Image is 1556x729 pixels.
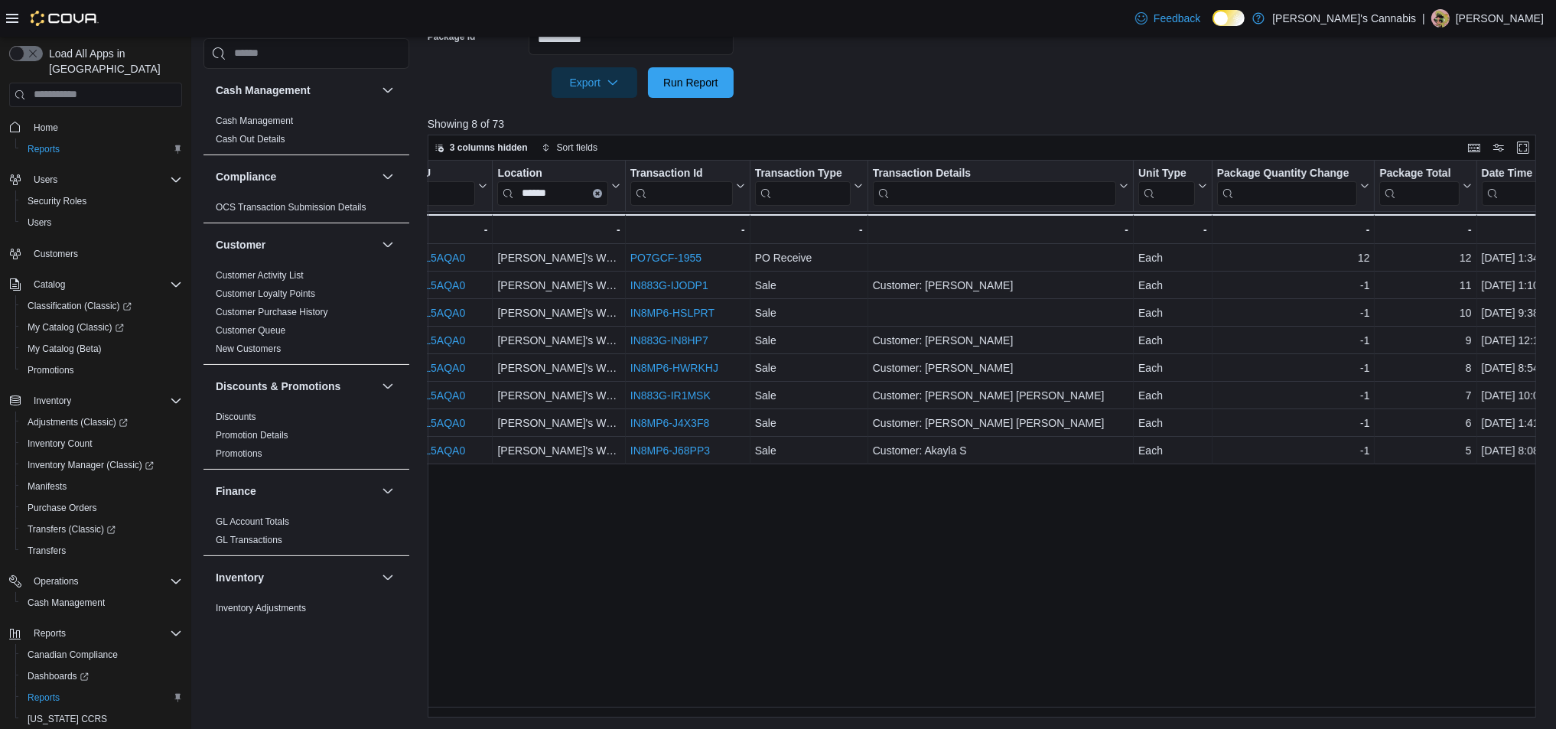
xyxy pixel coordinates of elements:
[1138,220,1207,239] div: -
[203,112,409,155] div: Cash Management
[21,434,99,453] a: Inventory Count
[34,122,58,134] span: Home
[21,140,182,158] span: Reports
[3,274,188,295] button: Catalog
[21,667,182,685] span: Dashboards
[21,520,122,539] a: Transfers (Classic)
[1217,220,1370,239] div: -
[28,216,51,229] span: Users
[1272,9,1416,28] p: [PERSON_NAME]'s Cannabis
[216,307,328,317] a: Customer Purchase History
[216,169,276,184] h3: Compliance
[216,324,285,337] span: Customer Queue
[648,67,734,98] button: Run Report
[28,545,66,557] span: Transfers
[21,192,93,210] a: Security Roles
[216,570,264,585] h3: Inventory
[216,270,304,281] a: Customer Activity List
[15,212,188,233] button: Users
[15,295,188,317] a: Classification (Classic)
[216,343,281,355] span: New Customers
[43,46,182,76] span: Load All Apps in [GEOGRAPHIC_DATA]
[28,118,182,137] span: Home
[21,140,66,158] a: Reports
[28,392,182,410] span: Inventory
[21,434,182,453] span: Inventory Count
[15,138,188,160] button: Reports
[408,220,487,239] div: -
[21,456,182,474] span: Inventory Manager (Classic)
[21,667,95,685] a: Dashboards
[28,143,60,155] span: Reports
[216,534,282,546] span: GL Transactions
[379,81,397,99] button: Cash Management
[216,535,282,545] a: GL Transactions
[28,321,124,334] span: My Catalog (Classic)
[216,379,376,394] button: Discounts & Promotions
[663,75,718,90] span: Run Report
[28,523,116,535] span: Transfers (Classic)
[15,519,188,540] a: Transfers (Classic)
[428,116,1548,132] p: Showing 8 of 73
[873,220,1128,239] div: -
[21,192,182,210] span: Security Roles
[379,168,397,186] button: Compliance
[28,392,77,410] button: Inventory
[21,413,182,431] span: Adjustments (Classic)
[28,245,84,263] a: Customers
[21,688,66,707] a: Reports
[21,499,182,517] span: Purchase Orders
[216,83,311,98] h3: Cash Management
[203,408,409,469] div: Discounts & Promotions
[21,646,124,664] a: Canadian Compliance
[216,412,256,422] a: Discounts
[1129,3,1206,34] a: Feedback
[21,361,80,379] a: Promotions
[28,275,71,294] button: Catalog
[15,666,188,687] a: Dashboards
[216,133,285,145] span: Cash Out Details
[216,115,293,127] span: Cash Management
[21,361,182,379] span: Promotions
[28,572,85,591] button: Operations
[3,623,188,644] button: Reports
[379,377,397,395] button: Discounts & Promotions
[28,624,182,643] span: Reports
[754,220,862,239] div: -
[450,142,528,154] span: 3 columns hidden
[21,520,182,539] span: Transfers (Classic)
[535,138,604,157] button: Sort fields
[28,459,154,471] span: Inventory Manager (Classic)
[21,499,103,517] a: Purchase Orders
[15,540,188,561] button: Transfers
[21,340,108,358] a: My Catalog (Beta)
[15,360,188,381] button: Promotions
[15,338,188,360] button: My Catalog (Beta)
[216,516,289,528] span: GL Account Totals
[28,416,128,428] span: Adjustments (Classic)
[34,248,78,260] span: Customers
[34,575,79,587] span: Operations
[3,390,188,412] button: Inventory
[1514,138,1532,157] button: Enter fullscreen
[28,502,97,514] span: Purchase Orders
[21,688,182,707] span: Reports
[34,174,57,186] span: Users
[1379,220,1471,239] div: -
[216,379,340,394] h3: Discounts & Promotions
[216,448,262,459] a: Promotions
[1213,26,1213,27] span: Dark Mode
[28,692,60,704] span: Reports
[552,67,637,98] button: Export
[15,433,188,454] button: Inventory Count
[28,195,86,207] span: Security Roles
[21,710,113,728] a: [US_STATE] CCRS
[21,594,111,612] a: Cash Management
[216,429,288,441] span: Promotion Details
[28,713,107,725] span: [US_STATE] CCRS
[21,710,182,728] span: Washington CCRS
[216,603,306,613] a: Inventory Adjustments
[203,513,409,555] div: Finance
[15,476,188,497] button: Manifests
[21,542,72,560] a: Transfers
